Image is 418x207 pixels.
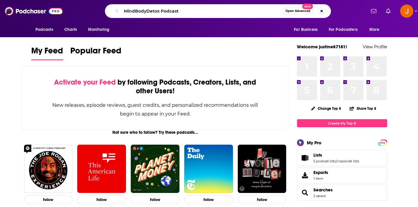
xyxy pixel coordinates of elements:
[299,171,311,179] span: Exports
[307,140,322,145] div: My Pro
[283,7,313,15] button: Open AdvancedNew
[299,188,311,197] a: Searches
[313,152,359,158] a: Lists
[313,159,336,163] a: 5 podcast lists
[369,25,379,34] span: More
[336,159,359,163] a: 0 episode lists
[363,44,387,49] a: View Profile
[299,154,311,162] a: Lists
[379,140,386,145] a: PRO
[5,5,63,17] img: Podchaser - Follow, Share and Rate Podcasts
[325,24,366,35] button: open menu
[70,46,121,60] a: Popular Feed
[313,152,322,158] span: Lists
[64,25,77,34] span: Charts
[35,25,53,34] span: Podcasts
[383,6,393,16] a: Show notifications dropdown
[313,170,328,175] span: Exports
[22,130,289,135] div: Not sure who to follow? Try these podcasts...
[302,4,313,9] span: New
[297,167,387,183] a: Exports
[368,6,379,16] a: Show notifications dropdown
[400,4,413,18] button: Show profile menu
[131,195,179,204] button: Follow
[329,25,358,34] span: For Podcasters
[238,145,286,193] img: My Favorite Murder with Karen Kilgariff and Georgia Hardstark
[400,4,413,18] span: Logged in as justine87181
[400,4,413,18] img: User Profile
[60,24,81,35] a: Charts
[54,78,116,87] span: Activate your Feed
[290,24,325,35] button: open menu
[294,25,318,34] span: For Business
[379,140,386,145] span: PRO
[121,6,283,16] input: Search podcasts, credits, & more...
[24,145,73,193] img: The Joe Rogan Experience
[52,78,258,95] div: by following Podcasts, Creators, Lists, and other Users!
[297,150,387,166] span: Lists
[77,195,126,204] button: Follow
[88,25,109,34] span: Monitoring
[52,101,258,118] div: New releases, episode reviews, guest credits, and personalized recommendations will begin to appe...
[184,145,233,193] img: The Daily
[105,4,331,18] div: Search podcasts, credits, & more...
[313,176,328,181] span: 1 item
[238,195,286,204] button: Follow
[84,24,117,35] button: open menu
[349,103,376,114] button: Share Top 8
[131,145,179,193] img: Planet Money
[31,24,61,35] button: open menu
[297,119,387,127] a: Create My Top 8
[297,44,347,49] a: Welcome justine87181!
[313,187,333,193] a: Searches
[307,105,345,112] button: Change Top 8
[77,145,126,193] img: This American Life
[31,46,63,60] a: My Feed
[313,194,325,198] a: 2 saved
[184,195,233,204] button: Follow
[365,24,387,35] button: open menu
[297,184,387,201] span: Searches
[24,195,73,204] button: Follow
[285,10,310,13] span: Open Advanced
